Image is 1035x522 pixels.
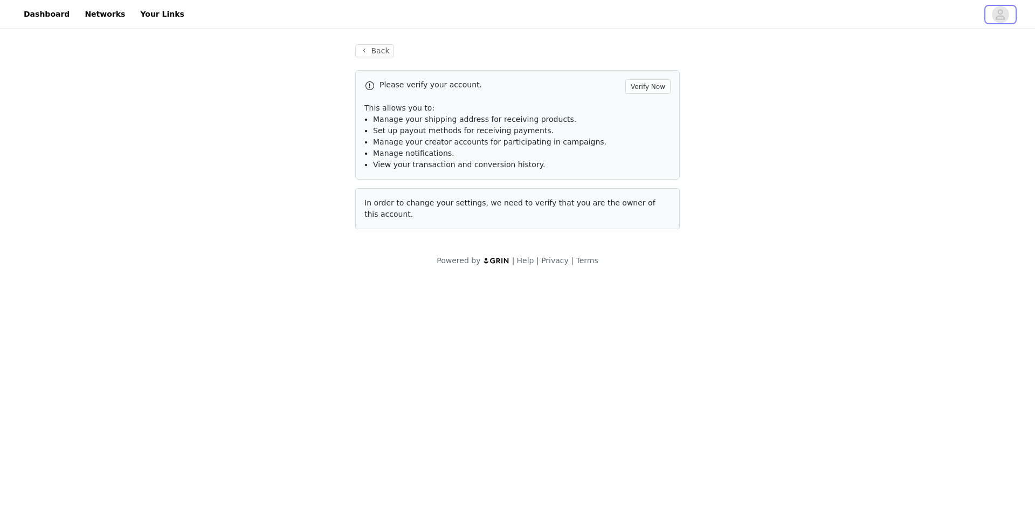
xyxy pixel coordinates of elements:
span: Manage your shipping address for receiving products. [373,115,576,123]
span: View your transaction and conversion history. [373,160,545,169]
a: Your Links [134,2,191,26]
span: Manage notifications. [373,149,454,157]
p: Please verify your account. [379,79,621,91]
a: Privacy [541,256,569,265]
span: In order to change your settings, we need to verify that you are the owner of this account. [364,198,655,218]
span: Powered by [437,256,480,265]
button: Verify Now [625,79,671,94]
button: Back [355,44,394,57]
a: Help [517,256,534,265]
span: Set up payout methods for receiving payments. [373,126,554,135]
a: Terms [576,256,598,265]
a: Dashboard [17,2,76,26]
span: | [536,256,539,265]
img: logo [483,257,510,264]
a: Networks [78,2,132,26]
div: avatar [995,6,1005,23]
p: This allows you to: [364,102,671,114]
span: | [512,256,515,265]
span: Manage your creator accounts for participating in campaigns. [373,138,606,146]
span: | [571,256,574,265]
